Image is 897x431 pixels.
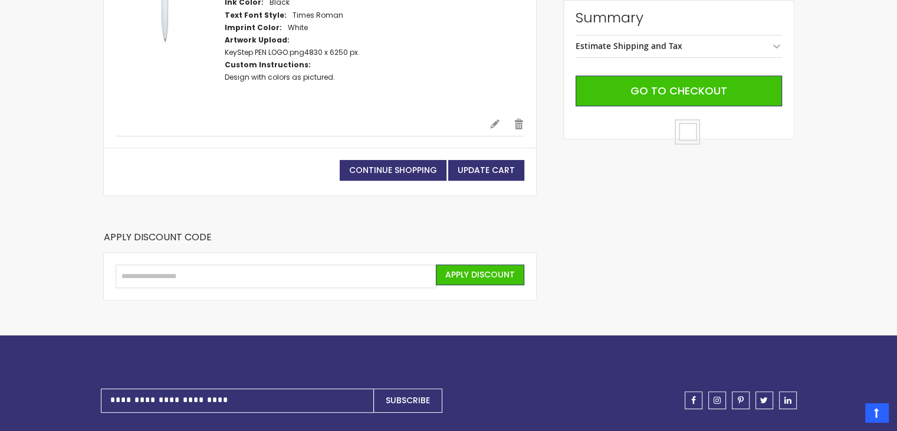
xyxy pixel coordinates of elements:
a: twitter [755,391,773,409]
span: twitter [760,396,768,404]
dt: Artwork Upload [225,35,290,45]
span: instagram [714,396,721,404]
span: Update Cart [458,164,515,176]
dt: Imprint Color [225,23,282,32]
dd: 4830 x 6250 px. [225,48,360,57]
a: linkedin [779,391,797,409]
strong: Apply Discount Code [104,231,212,253]
span: Apply Discount [445,269,515,280]
span: Continue Shopping [349,164,437,176]
span: Subscribe [386,394,430,406]
a: instagram [708,391,726,409]
button: Update Cart [448,160,524,181]
span: linkedin [784,396,791,404]
dt: Custom Instructions [225,60,311,70]
span: facebook [691,396,696,404]
button: Subscribe [373,388,442,413]
a: Continue Shopping [340,160,446,181]
a: pinterest [732,391,750,409]
strong: Estimate Shipping and Tax [576,40,682,51]
a: facebook [685,391,702,409]
strong: Summary [576,8,782,27]
dd: White [288,23,308,32]
a: Top [865,403,888,422]
dd: Times Roman [293,11,343,20]
span: pinterest [738,396,744,404]
dt: Text Font Style [225,11,287,20]
dd: Design with colors as pictured. [225,73,335,82]
a: KeyStep PEN LOGO.png [225,47,304,57]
